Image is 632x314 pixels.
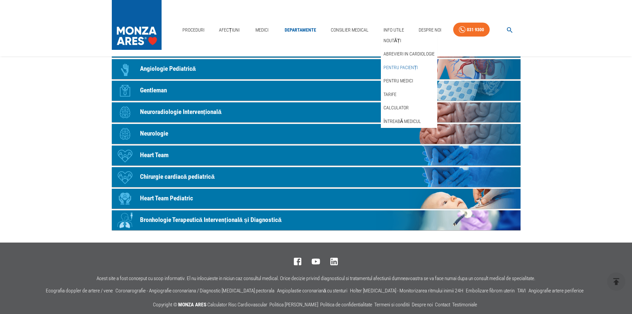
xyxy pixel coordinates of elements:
a: Holter [MEDICAL_DATA] - Monitorizarea ritmului inimii 24H [350,288,463,294]
div: Tarife [381,88,437,101]
a: IconNeurologie [112,124,521,144]
a: 031 9300 [453,23,490,37]
a: IconChirurgie cardiacă pediatrică [112,167,521,187]
div: Calculator [381,101,437,115]
div: Abrevieri in cardiologie [381,47,437,61]
nav: secondary mailbox folders [381,34,437,128]
a: Termeni si conditii [374,302,410,308]
p: Neuroradiologie Intervențională [140,107,222,117]
div: Icon [115,146,135,165]
button: delete [607,272,625,291]
a: Politica de confidentialitate [320,302,372,308]
a: Embolizare fibrom uterin [466,288,515,294]
a: Ecografia doppler de artere / vene [46,288,113,294]
a: Consilier Medical [328,23,371,37]
a: TAVI [517,288,526,294]
a: Întreabă medicul [382,116,422,127]
a: Afecțiuni [216,23,242,37]
div: Icon [115,81,135,101]
a: Pentru medici [382,75,414,86]
p: Neurologie [140,129,168,139]
a: IconGentleman [112,81,521,101]
a: Despre noi [412,302,433,308]
a: Coronarografie - Angiografie coronariana / Diagnostic [MEDICAL_DATA] pectorala [115,288,274,294]
a: Proceduri [180,23,207,37]
div: Icon [115,189,135,209]
a: Calculator [382,102,410,113]
a: Tarife [382,89,398,100]
a: Testimoniale [452,302,477,308]
p: Acest site a fost conceput cu scop informativ. El nu inlocuieste in niciun caz consultul medical.... [97,276,535,281]
p: Heart Team [140,151,169,160]
div: Icon [115,102,135,122]
a: Noutăți [382,35,402,46]
a: Medici [251,23,273,37]
div: Pentru medici [381,74,437,88]
a: IconBronhologie Terapeutică Intervențională și Diagnostică [112,210,521,230]
p: Angiologie Pediatrică [140,64,196,74]
a: Calculator Risc Cardiovascular [207,302,267,308]
div: Icon [115,210,135,230]
a: IconNeuroradiologie Intervențională [112,102,521,122]
p: Copyright © [153,301,479,309]
a: IconHeart Team Pediatric [112,189,521,209]
a: Departamente [282,23,319,37]
div: Icon [115,167,135,187]
div: Întreabă medicul [381,115,437,128]
a: Pentru pacienți [382,62,419,73]
a: Contact [435,302,450,308]
p: Gentleman [140,86,167,95]
div: 031 9300 [467,26,484,34]
span: MONZA ARES [178,302,206,308]
a: Despre Noi [416,23,444,37]
p: Heart Team Pediatric [140,194,193,203]
a: Abrevieri in cardiologie [382,49,436,59]
div: Pentru pacienți [381,61,437,74]
p: Bronhologie Terapeutică Intervențională și Diagnostică [140,215,282,225]
p: Chirurgie cardiacă pediatrică [140,172,215,182]
a: IconAngiologie Pediatrică [112,59,521,79]
div: Icon [115,124,135,144]
a: Angiografie artere periferice [528,288,584,294]
a: Politica [PERSON_NAME] [269,302,318,308]
a: Angioplastie coronariană cu stenturi [277,288,348,294]
div: Icon [115,59,135,79]
a: Info Utile [381,23,407,37]
a: IconHeart Team [112,146,521,165]
div: Noutăți [381,34,437,48]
